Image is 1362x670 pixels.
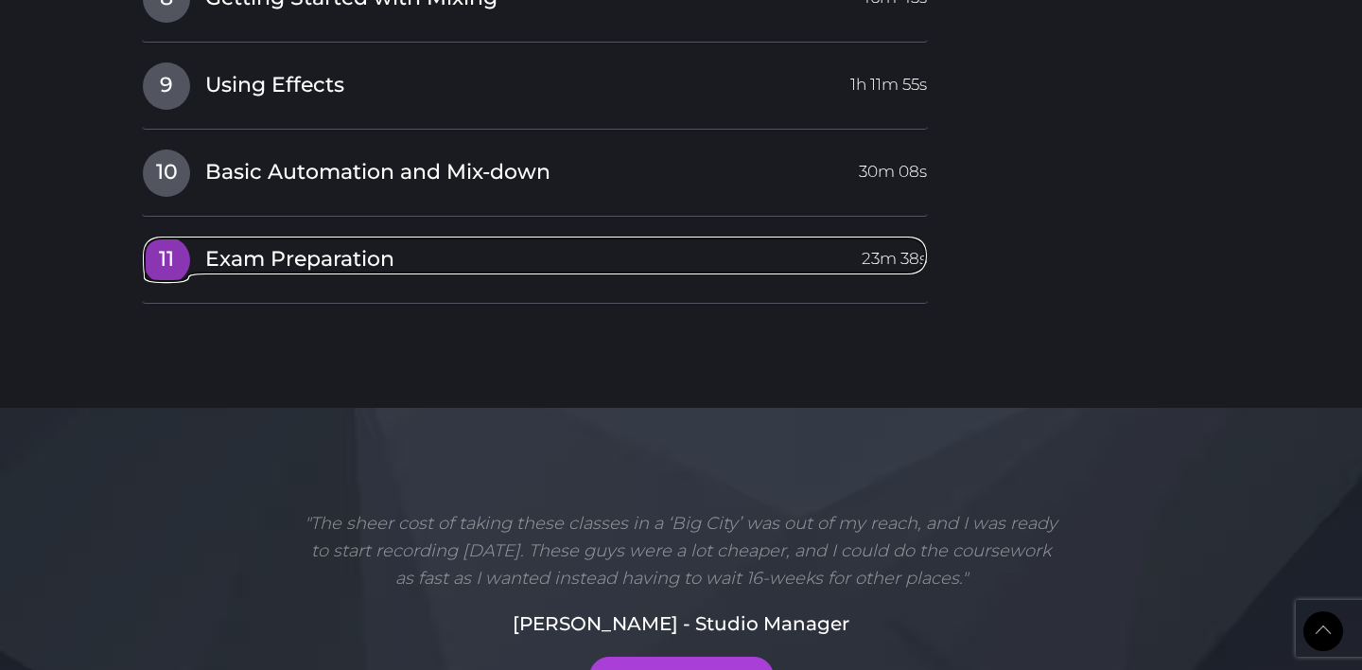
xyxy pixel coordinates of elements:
p: "The sheer cost of taking these classes in a ‘Big City’ was out of my reach, and I was ready to s... [304,510,1058,591]
span: 30m 08s [859,150,927,184]
span: Using Effects [205,71,344,100]
a: 10Basic Automation and Mix-down30m 08s [142,149,928,188]
span: 9 [143,62,190,110]
span: 1h 11m 55s [850,62,927,97]
span: 10 [143,150,190,197]
a: Back to Top [1303,611,1343,651]
h5: [PERSON_NAME] - Studio Manager [142,609,1220,638]
span: 11 [143,237,190,284]
span: 23m 38s [862,237,927,271]
span: Exam Preparation [205,245,394,274]
span: Basic Automation and Mix-down [205,158,550,187]
a: 9Using Effects1h 11m 55s [142,62,928,101]
a: 11Exam Preparation23m 38s [142,236,928,275]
